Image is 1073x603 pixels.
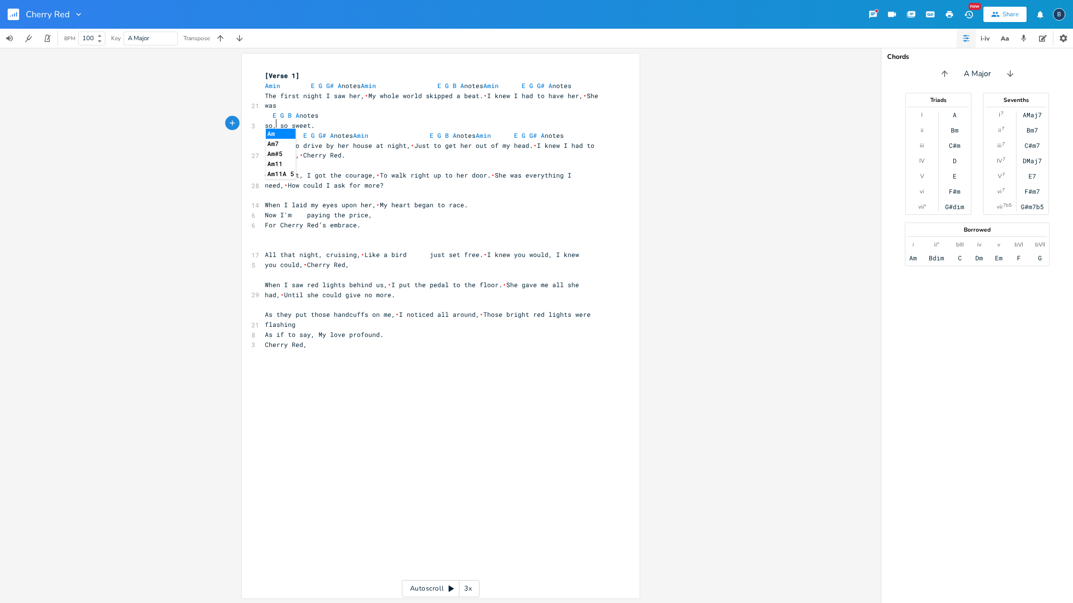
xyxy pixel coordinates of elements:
span: \u2028 [284,181,288,190]
span: I used to drive by her house at night, Just to get her out of my head. I knew I had to have her, ... [265,141,598,160]
span: notes [265,111,319,120]
span: One night, I got the courage, To walk right up to her door. She was everything I need, How could ... [265,171,575,190]
sup: 7 [1003,156,1005,163]
div: 3x [459,580,477,597]
span: G# [529,131,537,140]
span: The first night I saw her, My whole world skipped a beat. I knew I had to have her, She was [265,91,602,110]
span: G [445,81,449,90]
span: E [311,81,315,90]
sup: 7 [1002,125,1005,133]
div: Em [995,254,1003,262]
div: vi [920,188,924,195]
div: AMaj7 [1023,111,1042,119]
div: C [958,254,962,262]
span: \u2028 [583,91,587,100]
span: A [338,81,342,90]
div: vii° [918,203,926,211]
div: vii [997,203,1003,211]
span: [Verse 1] [265,71,299,80]
div: Transpose [183,35,210,41]
button: New [959,6,978,23]
span: \u2028 [388,280,391,289]
div: V [998,172,1002,180]
span: \u2028 [491,171,495,179]
span: notes notes notes [265,131,564,140]
div: vi [997,188,1002,195]
div: G#dim [945,203,964,211]
span: G# [537,81,545,90]
div: Chords [887,54,1067,60]
span: As if to say, My love profound. [265,330,384,339]
span: \u2028 [502,280,506,289]
span: E [430,131,434,140]
div: I [921,111,923,119]
div: G [1038,254,1042,262]
div: I [999,111,1000,119]
div: boywells [1053,8,1065,21]
span: \u2028 [303,260,307,269]
div: ii° [934,241,939,248]
li: Am7 [266,139,296,149]
span: Cherry Red [26,10,70,19]
span: \u2028 [376,201,380,209]
div: F [1017,254,1021,262]
div: iv [977,241,982,248]
div: Autoscroll [402,580,479,597]
span: As they put those handcuffs on me, I noticed all around, Those bright red lights were flashing [265,310,594,329]
div: C#m7 [1025,142,1040,149]
span: G [311,131,315,140]
span: E [514,131,518,140]
span: Now I'm paying the price, [265,211,372,219]
span: notes notes notes [265,81,571,90]
span: E [303,131,307,140]
div: Share [1003,10,1019,19]
span: \u2028 [411,141,414,150]
span: All that night, cruising, Like a bird just set free. I knew you would, I knew [265,250,579,259]
span: B [288,111,292,120]
div: v [997,241,1000,248]
li: Am#5 [266,149,296,159]
span: G [319,81,322,90]
div: F#m7 [1025,188,1040,195]
span: E [437,81,441,90]
div: i [913,241,914,248]
div: bVII [1035,241,1045,248]
div: IV [997,157,1002,165]
div: G#m7b5 [1021,203,1044,211]
div: ii [998,126,1001,134]
div: Sevenths [983,97,1049,103]
span: B [445,131,449,140]
span: When I laid my eyes upon her, My heart began to race. [265,201,468,209]
span: A Major [964,68,991,79]
span: G# [326,81,334,90]
span: \u2028 [280,290,284,299]
span: A [453,131,457,140]
div: Bdim [929,254,944,262]
div: Borrowed [905,227,1049,233]
span: A [548,81,552,90]
span: E [273,111,276,120]
span: A [330,131,334,140]
div: Dm [975,254,983,262]
button: B [1053,3,1065,25]
span: A [296,111,299,120]
span: Amin [265,81,280,90]
div: iii [920,142,924,149]
span: so, so sweet. [265,121,315,130]
sup: 7 [1002,171,1005,179]
div: DMaj7 [1023,157,1042,165]
div: IV [919,157,925,165]
span: G# [319,131,326,140]
span: Amin [353,131,368,140]
sup: 7b5 [1003,201,1012,209]
span: Amin [483,81,499,90]
span: Cherry Red, [265,340,307,349]
div: BPM [64,36,75,41]
span: \u2028 [483,91,487,100]
span: \u2028 [376,171,380,179]
span: G [522,131,525,140]
li: Am11A 5 [266,169,296,179]
span: \u2028 [395,310,399,319]
span: For Cherry Red’s embrace. [265,221,361,229]
div: Triads [906,97,971,103]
